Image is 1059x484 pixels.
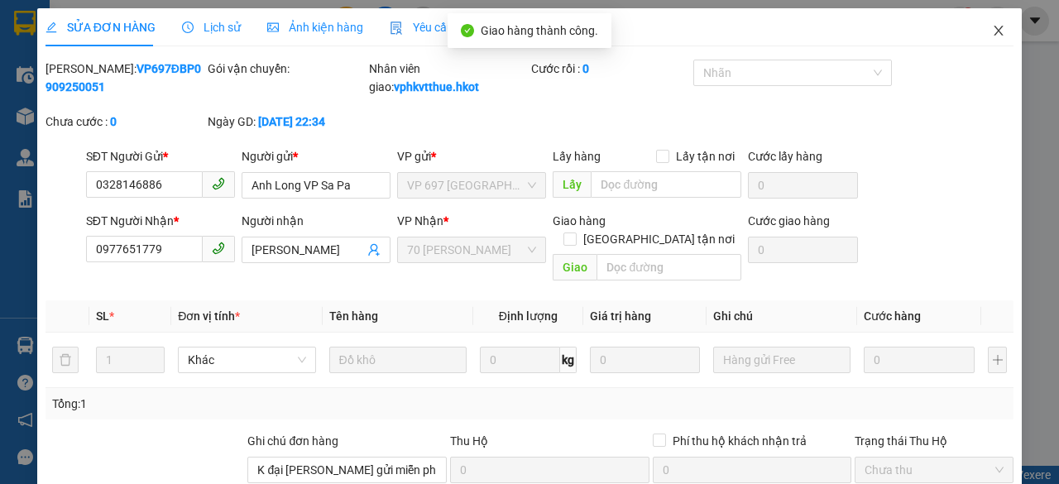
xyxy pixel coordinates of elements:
input: Dọc đường [597,254,740,280]
span: Lấy [553,171,591,198]
span: VP Nhận [397,214,443,228]
span: picture [267,22,279,33]
span: kg [560,347,577,373]
span: VP 697 Điện Biên Phủ [407,173,536,198]
label: Cước lấy hàng [748,150,822,163]
div: Người nhận [242,212,391,230]
span: SL [96,309,109,323]
span: check-circle [461,24,474,37]
span: Phí thu hộ khách nhận trả [666,432,813,450]
span: Giao [553,254,597,280]
span: Định lượng [499,309,558,323]
span: [GEOGRAPHIC_DATA] tận nơi [577,230,741,248]
span: Khác [188,347,305,372]
label: Ghi chú đơn hàng [247,434,338,448]
input: Cước lấy hàng [748,172,858,199]
b: 0 [582,62,589,75]
input: Ghi chú đơn hàng [247,457,447,483]
div: Người gửi [242,147,391,165]
b: 0 [110,115,117,128]
span: 70 Nguyễn Hữu Huân [407,237,536,262]
button: Close [975,8,1022,55]
span: Chưa thu [865,458,1004,482]
span: Lấy tận nơi [669,147,741,165]
span: Cước hàng [864,309,921,323]
div: Chưa cước : [46,113,204,131]
div: Gói vận chuyển: [208,60,367,78]
input: Ghi Chú [713,347,851,373]
span: user-add [367,243,381,256]
b: [DATE] 22:34 [258,115,325,128]
div: SĐT Người Nhận [86,212,235,230]
input: Cước giao hàng [748,237,858,263]
span: Giao hàng [553,214,606,228]
span: Thu Hộ [450,434,488,448]
button: plus [988,347,1007,373]
img: icon [390,22,403,35]
span: clock-circle [182,22,194,33]
b: VP697ĐBP0909250051 [46,62,201,93]
div: SĐT Người Gửi [86,147,235,165]
span: Ảnh kiện hàng [267,21,363,34]
span: edit [46,22,57,33]
span: SỬA ĐƠN HÀNG [46,21,156,34]
b: vphkvtthue.hkot [394,80,479,93]
span: phone [212,177,225,190]
div: Ngày GD: [208,113,367,131]
span: Đơn vị tính [178,309,240,323]
input: 0 [590,347,700,373]
input: Dọc đường [591,171,740,198]
label: Cước giao hàng [748,214,830,228]
div: [PERSON_NAME]: [46,60,204,96]
span: Yêu cầu xuất hóa đơn điện tử [390,21,564,34]
button: delete [52,347,79,373]
div: Cước rồi : [531,60,690,78]
div: Nhân viên giao: [369,60,528,96]
div: Tổng: 1 [52,395,410,413]
input: 0 [864,347,975,373]
div: Trạng thái Thu Hộ [855,432,1013,450]
div: VP gửi [397,147,546,165]
th: Ghi chú [707,300,857,333]
span: Lấy hàng [553,150,601,163]
span: close [992,24,1005,37]
span: phone [212,242,225,255]
input: VD: Bàn, Ghế [329,347,467,373]
span: Lịch sử [182,21,241,34]
span: Tên hàng [329,309,378,323]
span: Giá trị hàng [590,309,651,323]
